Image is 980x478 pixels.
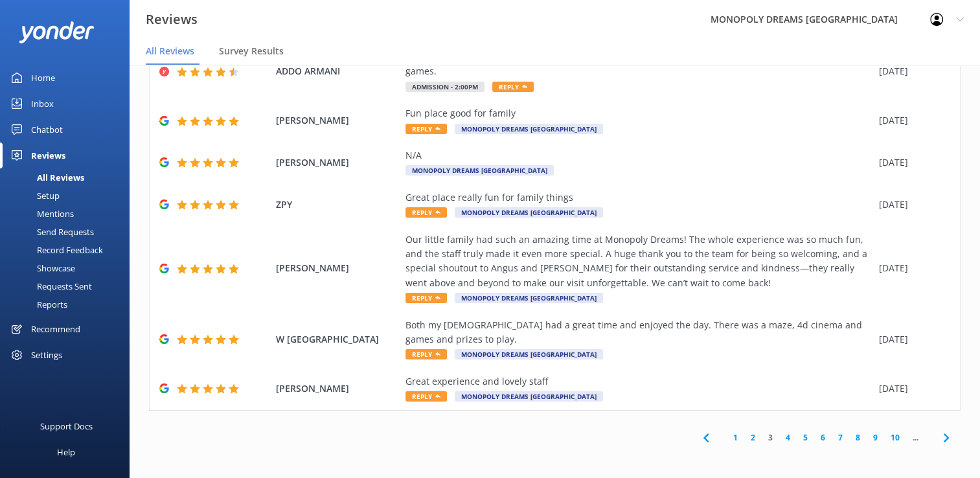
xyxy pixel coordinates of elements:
span: Survey Results [219,45,284,58]
a: Requests Sent [8,277,130,295]
a: All Reviews [8,168,130,187]
span: [PERSON_NAME] [276,155,399,170]
a: 5 [797,431,814,444]
a: Send Requests [8,223,130,241]
span: Reply [405,207,447,218]
div: All Reviews [8,168,84,187]
span: Reply [405,391,447,402]
div: Great place really fun for family things [405,190,872,205]
span: MONOPOLY DREAMS [GEOGRAPHIC_DATA] [455,207,603,218]
span: Reply [405,349,447,359]
div: Recommend [31,316,80,342]
a: 1 [727,431,744,444]
div: N/A [405,148,872,163]
div: Home [31,65,55,91]
a: 6 [814,431,832,444]
div: Chatbot [31,117,63,142]
div: [DATE] [879,261,944,275]
a: Setup [8,187,130,205]
span: [PERSON_NAME] [276,261,399,275]
img: yonder-white-logo.png [19,21,94,43]
a: 3 [762,431,779,444]
span: Reply [405,124,447,134]
span: W [GEOGRAPHIC_DATA] [276,332,399,347]
a: 10 [884,431,906,444]
a: 8 [849,431,867,444]
div: Send Requests [8,223,94,241]
div: Fun place good for family [405,106,872,120]
div: Showcase [8,259,75,277]
div: [DATE] [879,64,944,78]
a: Record Feedback [8,241,130,259]
span: MONOPOLY DREAMS [GEOGRAPHIC_DATA] [455,293,603,303]
div: Reviews [31,142,65,168]
a: Showcase [8,259,130,277]
a: 9 [867,431,884,444]
a: Mentions [8,205,130,223]
div: Settings [31,342,62,368]
div: Both my [DEMOGRAPHIC_DATA] had a great time and enjoyed the day. There was a maze, 4d cinema and ... [405,318,872,347]
div: [DATE] [879,381,944,396]
div: [DATE] [879,332,944,347]
div: Requests Sent [8,277,92,295]
span: MONOPOLY DREAMS [GEOGRAPHIC_DATA] [455,124,603,134]
span: ADDO ARMANI [276,64,399,78]
span: ZPY [276,198,399,212]
span: [PERSON_NAME] [276,381,399,396]
div: Record Feedback [8,241,103,259]
h3: Reviews [146,9,198,30]
span: ... [906,431,925,444]
div: Inbox [31,91,54,117]
span: Reply [405,293,447,303]
span: MONOPOLY DREAMS [GEOGRAPHIC_DATA] [455,391,603,402]
span: MONOPOLY DREAMS [GEOGRAPHIC_DATA] [455,349,603,359]
a: Reports [8,295,130,313]
span: Reply [492,82,534,92]
div: Setup [8,187,60,205]
a: 7 [832,431,849,444]
div: Support Docs [40,413,93,439]
span: [PERSON_NAME] [276,113,399,128]
span: All Reviews [146,45,194,58]
div: Help [57,439,75,465]
div: [DATE] [879,198,944,212]
a: 4 [779,431,797,444]
div: [DATE] [879,155,944,170]
span: Admission - 2:00pm [405,82,484,92]
div: Mentions [8,205,74,223]
div: [DATE] [879,113,944,128]
a: 2 [744,431,762,444]
div: Great experience and lovely staff [405,374,872,389]
div: Our little family had such an amazing time at Monopoly Dreams! The whole experience was so much f... [405,233,872,291]
span: MONOPOLY DREAMS [GEOGRAPHIC_DATA] [405,165,554,176]
div: Reports [8,295,67,313]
